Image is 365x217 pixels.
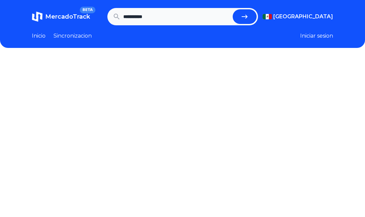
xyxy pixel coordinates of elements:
[273,13,333,21] span: [GEOGRAPHIC_DATA]
[32,11,90,22] a: MercadoTrackBETA
[45,13,90,20] span: MercadoTrack
[300,32,333,40] button: Iniciar sesion
[32,32,46,40] a: Inicio
[263,13,333,21] button: [GEOGRAPHIC_DATA]
[263,14,272,19] img: Mexico
[80,7,95,13] span: BETA
[54,32,92,40] a: Sincronizacion
[32,11,43,22] img: MercadoTrack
